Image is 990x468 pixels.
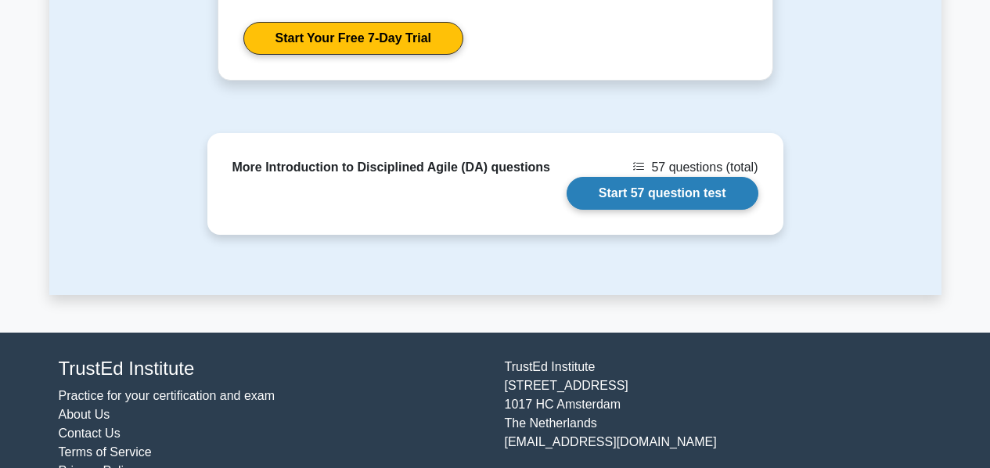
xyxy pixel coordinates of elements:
a: Start Your Free 7-Day Trial [243,22,463,55]
a: Practice for your certification and exam [59,389,275,402]
a: Start 57 question test [567,177,758,210]
a: Contact Us [59,427,121,440]
a: Terms of Service [59,445,152,459]
h4: TrustEd Institute [59,358,486,380]
a: About Us [59,408,110,421]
